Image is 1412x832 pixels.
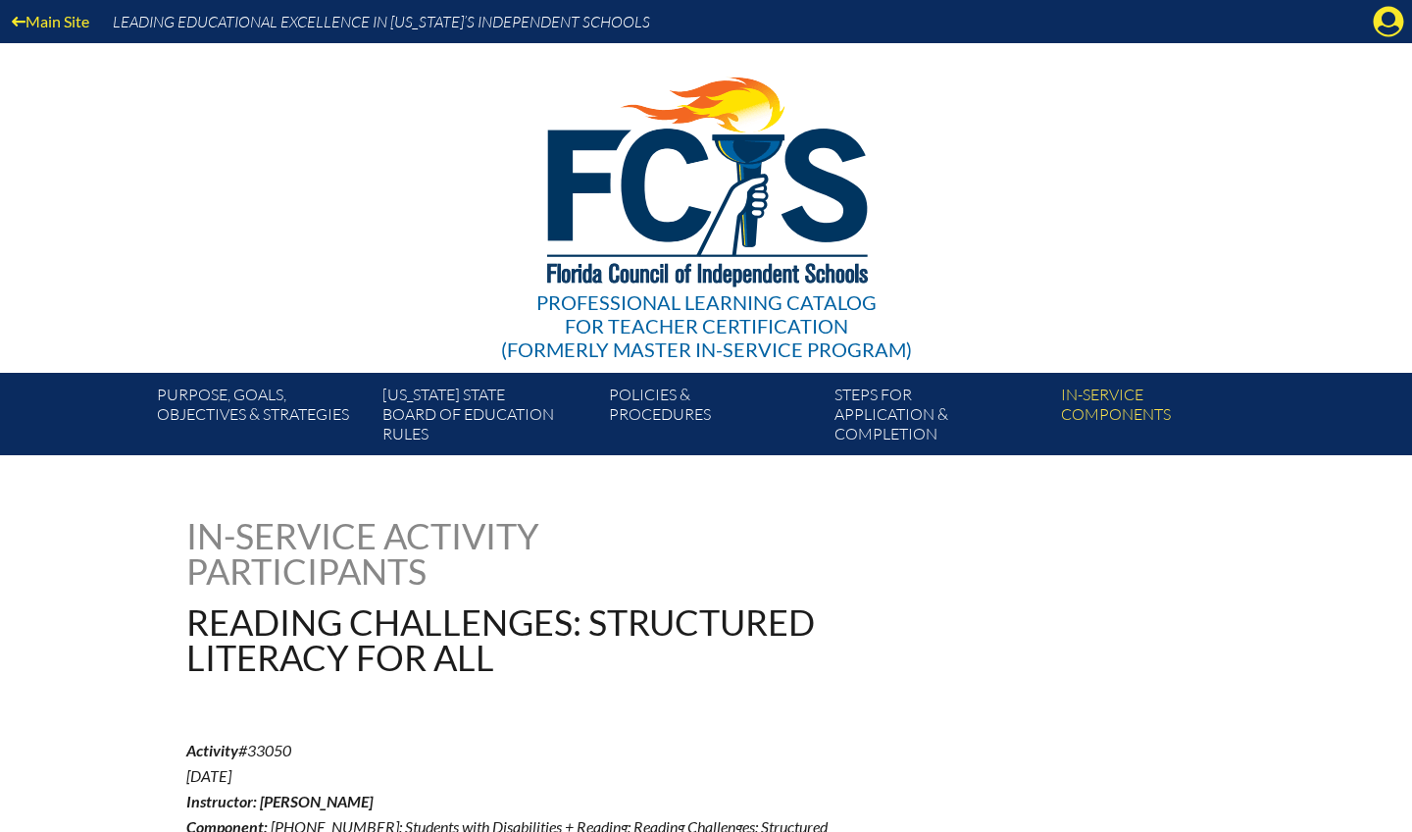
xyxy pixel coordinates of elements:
[186,604,831,675] h1: Reading Challenges: Structured Literacy for All
[501,290,912,361] div: Professional Learning Catalog (formerly Master In-service Program)
[186,741,238,759] b: Activity
[186,518,581,589] h1: In-service Activity Participants
[186,766,231,785] span: [DATE]
[375,381,600,455] a: [US_STATE] StateBoard of Education rules
[260,792,373,810] span: [PERSON_NAME]
[1053,381,1279,455] a: In-servicecomponents
[186,792,257,810] b: Instructor:
[504,43,909,311] img: FCISlogo221.eps
[493,39,920,365] a: Professional Learning Catalog for Teacher Certification(formerly Master In-service Program)
[1373,6,1404,37] svg: Manage account
[827,381,1052,455] a: Steps forapplication & completion
[149,381,375,455] a: Purpose, goals,objectives & strategies
[565,314,848,338] span: for Teacher Certification
[601,381,827,455] a: Policies &Procedures
[4,8,97,34] a: Main Site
